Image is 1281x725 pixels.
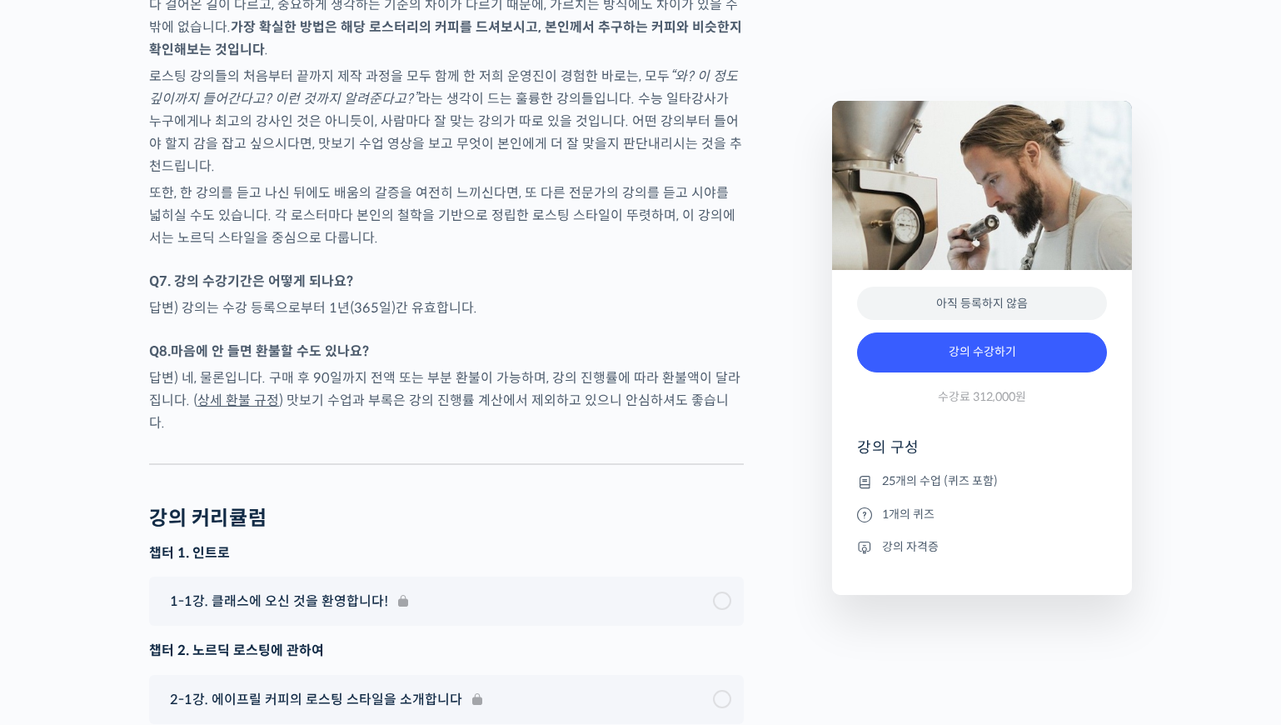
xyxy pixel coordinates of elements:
[149,544,744,562] h3: 챕터 1. 인트로
[857,472,1107,492] li: 25개의 수업 (퀴즈 포함)
[52,553,62,567] span: 홈
[197,392,279,409] a: 상세 환불 규정
[149,18,742,58] strong: 가장 확실한 방법은 해당 로스터리의 커피를 드셔보시고, 본인께서 추구하는 커피와 비슷한지 확인해보는 것입니다
[149,182,744,249] p: 또한, 한 강의를 듣고 나신 뒤에도 배움의 갈증을 여전히 느끼신다면, 또 다른 전문가의 강의를 듣고 시야를 넓히실 수도 있습니다. 각 로스터마다 본인의 철학을 기반으로 정립한...
[857,504,1107,524] li: 1개의 퀴즈
[149,342,369,360] strong: Q8.
[171,342,369,360] strong: 마음에 안 들면 환불할 수도 있나요?
[857,332,1107,372] a: 강의 수강하기
[149,272,353,290] strong: Q7. 강의 수강기간은 어떻게 되나요?
[938,389,1026,405] span: 수강료 312,000원
[857,287,1107,321] div: 아직 등록하지 않음
[5,528,110,570] a: 홈
[215,528,320,570] a: 설정
[152,554,172,567] span: 대화
[149,65,744,177] p: 로스팅 강의들의 처음부터 끝까지 제작 과정을 모두 함께 한 저희 운영진이 경험한 바로는, 모두 라는 생각이 드는 훌륭한 강의들입니다. 수능 일타강사가 누구에게나 최고의 강사인...
[857,437,1107,471] h4: 강의 구성
[149,507,267,531] h2: 강의 커리큘럼
[110,528,215,570] a: 대화
[857,537,1107,557] li: 강의 자격증
[257,553,277,567] span: 설정
[149,639,744,662] div: 챕터 2. 노르딕 로스팅에 관하여
[149,367,744,434] p: 답변) 네, 물론입니다. 구매 후 90일까지 전액 또는 부분 환불이 가능하며, 강의 진행률에 따라 환불액이 달라집니다. ( ) 맛보기 수업과 부록은 강의 진행률 계산에서 제외...
[149,297,744,319] p: 답변) 강의는 수강 등록으로부터 1년(365일)간 유효합니다.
